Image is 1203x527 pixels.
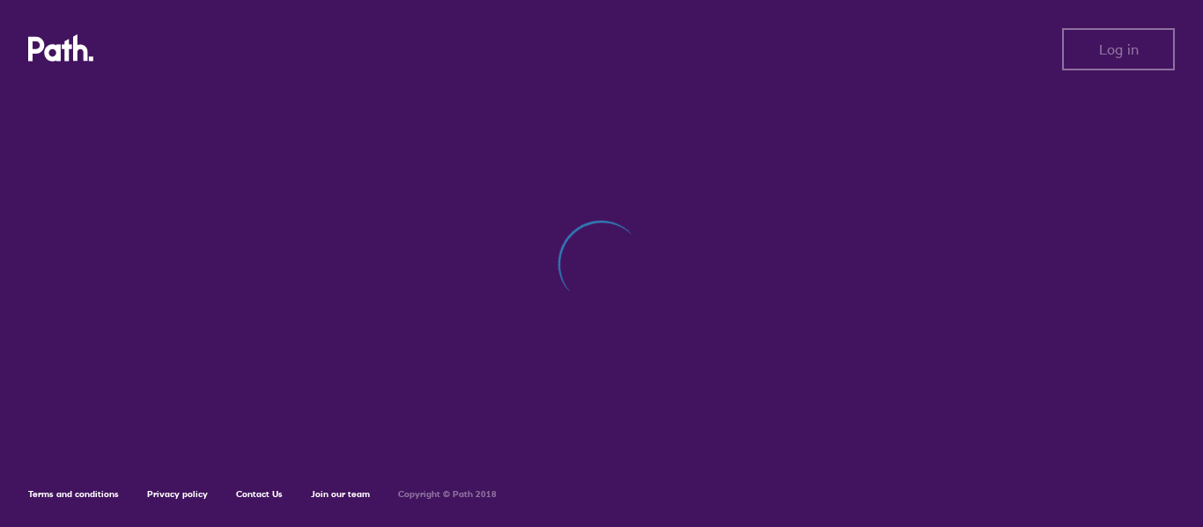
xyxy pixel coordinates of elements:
[28,488,119,500] a: Terms and conditions
[147,488,208,500] a: Privacy policy
[236,488,283,500] a: Contact Us
[398,489,497,500] h6: Copyright © Path 2018
[1062,28,1175,70] button: Log in
[1099,41,1139,57] span: Log in
[311,488,370,500] a: Join our team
